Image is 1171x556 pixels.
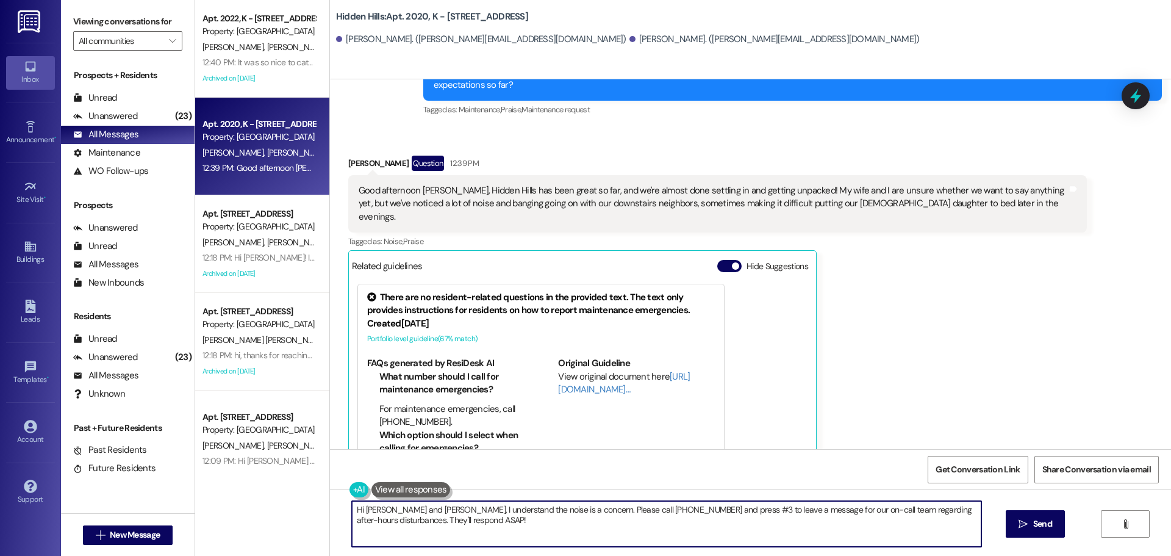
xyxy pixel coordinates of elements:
div: WO Follow-ups [73,165,148,178]
div: Portfolio level guideline ( 67 % match) [367,333,715,345]
div: Tagged as: [348,233,1087,250]
div: Past Residents [73,444,147,457]
span: Share Conversation via email [1042,463,1151,476]
div: Apt. [STREET_ADDRESS] [202,208,315,220]
div: New Inbounds [73,276,144,289]
div: Unanswered [73,110,138,123]
b: FAQs generated by ResiDesk AI [367,357,494,369]
div: Archived on [DATE] [201,364,317,379]
div: Maintenance [73,146,140,159]
button: New Message [83,525,173,545]
b: Hidden Hills: Apt. 2020, K - [STREET_ADDRESS] [336,10,528,23]
div: Archived on [DATE] [201,71,317,86]
span: Maintenance , [459,104,501,115]
i:  [96,530,105,540]
button: Get Conversation Link [928,456,1028,483]
span: [PERSON_NAME] [267,237,328,248]
a: Site Visit • [6,176,55,209]
i:  [1019,519,1028,529]
div: Good afternoon [PERSON_NAME], Hidden Hills has been great so far, and we're almost done settling ... [359,184,1067,223]
div: 12:18 PM: Hi [PERSON_NAME]! I hope you had a great weekend! We're sorry to hear you missed [PERSO... [202,252,1023,263]
div: Unanswered [73,351,138,364]
span: Maintenance request [521,104,590,115]
span: Praise , [501,104,521,115]
button: Share Conversation via email [1034,456,1159,483]
div: Apt. [STREET_ADDRESS] [202,411,315,424]
div: Created [DATE] [367,317,715,330]
span: Noise , [384,236,403,247]
li: Which option should I select when calling for emergencies? [379,429,524,455]
img: ResiDesk Logo [18,10,43,33]
textarea: Hi [PERSON_NAME] and [PERSON_NAME], I understand the noise is a concern. Please call [PHONE_NUMBE... [352,501,981,547]
input: All communities [79,31,163,51]
span: • [44,193,46,202]
div: All Messages [73,128,138,141]
a: Inbox [6,56,55,89]
div: [PERSON_NAME]. ([PERSON_NAME][EMAIL_ADDRESS][DOMAIN_NAME]) [336,33,626,46]
span: [PERSON_NAME] [267,440,328,451]
div: Prospects + Residents [61,69,195,82]
li: What number should I call for maintenance emergencies? [379,370,524,397]
span: [PERSON_NAME] [202,237,267,248]
div: Unknown [73,388,125,400]
div: Related guidelines [352,260,423,278]
div: Apt. 2020, K - [STREET_ADDRESS] [202,118,315,131]
div: 12:18 PM: hi, thanks for reaching us back, [PERSON_NAME] already comes and he said that you guys ... [202,350,915,361]
div: Property: [GEOGRAPHIC_DATA] [202,424,315,436]
span: [PERSON_NAME] [202,440,267,451]
div: Prospects [61,199,195,212]
div: Past + Future Residents [61,422,195,435]
div: 12:39 PM [447,157,479,170]
a: Templates • [6,356,55,389]
div: Property: [GEOGRAPHIC_DATA] [202,318,315,331]
div: Property: [GEOGRAPHIC_DATA] [202,25,315,38]
div: Apt. 2022, K - [STREET_ADDRESS] [202,12,315,25]
label: Hide Suggestions [747,260,808,273]
div: Property: [GEOGRAPHIC_DATA] [202,131,315,143]
div: Unread [73,240,117,253]
div: View original document here [558,370,715,397]
span: [PERSON_NAME] [202,147,267,158]
div: [PERSON_NAME]. ([PERSON_NAME][EMAIL_ADDRESS][DOMAIN_NAME]) [629,33,920,46]
a: [URL][DOMAIN_NAME]… [558,370,690,395]
span: Send [1033,518,1052,530]
div: (23) [172,107,195,126]
span: [PERSON_NAME] [PERSON_NAME] [202,334,330,345]
div: (23) [172,348,195,367]
a: Support [6,476,55,509]
div: There are no resident-related questions in the provided text. The text only provides instructions... [367,291,715,317]
span: [PERSON_NAME] [267,147,328,158]
div: 12:40 PM: It was so nice to catch up with the two of our favorite people. Thank you so much for a... [202,57,869,68]
div: All Messages [73,258,138,271]
div: Unread [73,92,117,104]
div: Unread [73,333,117,345]
label: Viewing conversations for [73,12,182,31]
span: • [54,134,56,142]
div: Unanswered [73,222,138,234]
a: Account [6,416,55,449]
span: Praise [403,236,423,247]
span: New Message [110,529,160,541]
a: Leads [6,296,55,329]
div: Property: [GEOGRAPHIC_DATA] [202,220,315,233]
div: 12:09 PM: Hi [PERSON_NAME] and [PERSON_NAME]! I'm glad to hear that the latest work order was com... [202,455,935,466]
b: Original Guideline [558,357,630,369]
li: For maintenance emergencies, call [PHONE_NUMBER]. [379,403,524,429]
span: [PERSON_NAME] [267,42,331,52]
span: Get Conversation Link [936,463,1020,476]
i:  [1121,519,1130,529]
div: Apt. [STREET_ADDRESS] [202,305,315,318]
div: Archived on [DATE] [201,266,317,281]
div: Residents [61,310,195,323]
span: [PERSON_NAME] [202,42,267,52]
button: Send [1006,510,1065,538]
i:  [169,36,176,46]
div: Future Residents [73,462,156,475]
div: All Messages [73,369,138,382]
div: Tagged as: [423,101,1162,118]
a: Buildings [6,236,55,269]
div: Question [412,156,444,171]
div: [PERSON_NAME] [348,156,1087,175]
span: • [47,374,49,382]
